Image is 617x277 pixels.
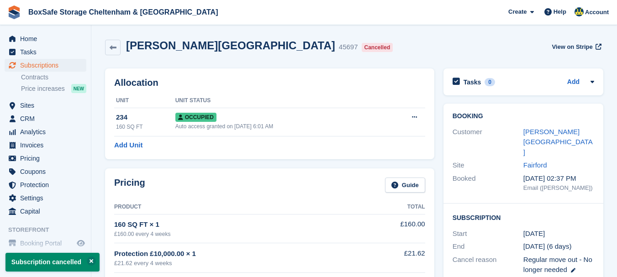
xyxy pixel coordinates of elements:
[523,183,594,193] div: Email ([PERSON_NAME])
[114,200,353,214] th: Product
[353,200,425,214] th: Total
[20,205,75,218] span: Capital
[453,173,523,193] div: Booked
[116,112,175,123] div: 234
[362,43,393,52] div: Cancelled
[114,178,145,193] h2: Pricing
[126,39,335,52] h2: [PERSON_NAME][GEOGRAPHIC_DATA]
[20,178,75,191] span: Protection
[575,7,584,16] img: Kim Virabi
[20,165,75,178] span: Coupons
[20,32,75,45] span: Home
[5,32,86,45] a: menu
[116,123,175,131] div: 160 SQ FT
[339,42,358,52] div: 45697
[5,112,86,125] a: menu
[20,192,75,204] span: Settings
[353,243,425,273] td: £21.62
[5,192,86,204] a: menu
[353,214,425,243] td: £160.00
[5,152,86,165] a: menu
[453,241,523,252] div: End
[5,46,86,58] a: menu
[5,253,100,272] p: Subscription cancelled
[523,242,572,250] span: [DATE] (6 days)
[75,238,86,249] a: Preview store
[385,178,425,193] a: Guide
[20,139,75,152] span: Invoices
[175,113,216,122] span: Occupied
[585,8,609,17] span: Account
[523,128,593,156] a: [PERSON_NAME][GEOGRAPHIC_DATA]
[114,220,353,230] div: 160 SQ FT × 1
[114,230,353,238] div: £160.00 every 4 weeks
[5,237,86,250] a: menu
[552,42,592,52] span: View on Stripe
[114,259,353,268] div: £21.62 every 4 weeks
[485,78,495,86] div: 0
[21,73,86,82] a: Contracts
[453,213,594,222] h2: Subscription
[523,173,594,184] div: [DATE] 02:37 PM
[523,161,547,169] a: Fairford
[567,77,580,88] a: Add
[20,46,75,58] span: Tasks
[175,94,385,108] th: Unit Status
[8,225,91,235] span: Storefront
[5,59,86,72] a: menu
[114,94,175,108] th: Unit
[25,5,221,20] a: BoxSafe Storage Cheltenham & [GEOGRAPHIC_DATA]
[453,255,523,275] div: Cancel reason
[5,125,86,138] a: menu
[548,39,603,54] a: View on Stripe
[20,125,75,138] span: Analytics
[5,205,86,218] a: menu
[453,127,523,158] div: Customer
[21,84,65,93] span: Price increases
[453,160,523,171] div: Site
[508,7,527,16] span: Create
[71,84,86,93] div: NEW
[5,165,86,178] a: menu
[20,237,75,250] span: Booking Portal
[453,229,523,239] div: Start
[5,178,86,191] a: menu
[20,152,75,165] span: Pricing
[20,59,75,72] span: Subscriptions
[5,99,86,112] a: menu
[21,84,86,94] a: Price increases NEW
[114,249,353,259] div: Protection £10,000.00 × 1
[114,140,142,151] a: Add Unit
[20,99,75,112] span: Sites
[114,78,425,88] h2: Allocation
[7,5,21,19] img: stora-icon-8386f47178a22dfd0bd8f6a31ec36ba5ce8667c1dd55bd0f319d3a0aa187defe.svg
[523,229,545,239] time: 2024-07-31 00:00:00 UTC
[523,256,592,274] span: Regular move out - No longer needed
[20,112,75,125] span: CRM
[5,139,86,152] a: menu
[175,122,385,131] div: Auto access granted on [DATE] 6:01 AM
[554,7,566,16] span: Help
[453,113,594,120] h2: Booking
[464,78,481,86] h2: Tasks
